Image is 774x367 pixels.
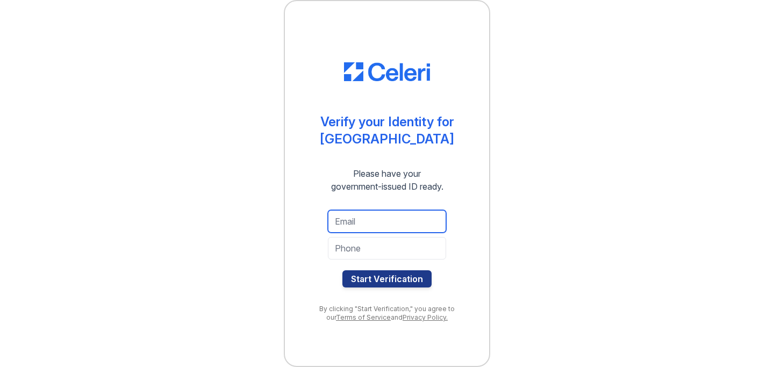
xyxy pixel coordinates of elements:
[344,62,430,82] img: CE_Logo_Blue-a8612792a0a2168367f1c8372b55b34899dd931a85d93a1a3d3e32e68fde9ad4.png
[306,305,468,322] div: By clicking "Start Verification," you agree to our and
[403,313,448,321] a: Privacy Policy.
[312,167,463,193] div: Please have your government-issued ID ready.
[336,313,391,321] a: Terms of Service
[320,113,454,148] div: Verify your Identity for [GEOGRAPHIC_DATA]
[328,237,446,260] input: Phone
[342,270,432,287] button: Start Verification
[328,210,446,233] input: Email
